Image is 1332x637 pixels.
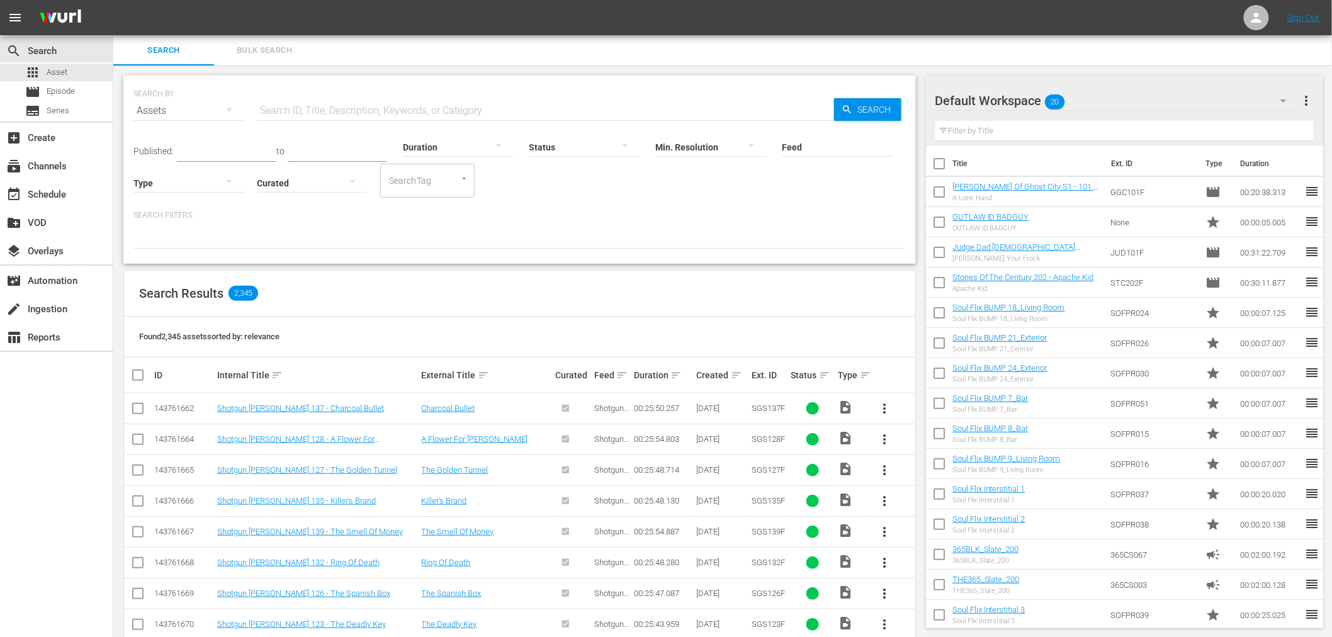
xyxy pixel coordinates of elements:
[1304,486,1319,501] span: reorder
[1205,456,1221,471] span: Promo
[594,465,629,493] span: Shotgun [PERSON_NAME]
[1105,298,1201,328] td: SOFPR024
[1205,547,1221,562] span: Ad
[30,3,91,33] img: ans4CAIJ8jUAAAAAAAAAAAAAAAAAAAAAAAAgQb4GAAAAAAAAAAAAAAAAAAAAAAAAJMjXAAAAAAAAAAAAAAAAAAAAAAAAgAT5G...
[422,619,477,629] a: The Deadly Key
[952,333,1047,342] a: Soul Flix BUMP 21_Exterior
[1304,426,1319,441] span: reorder
[1287,13,1320,23] a: Sign Out
[133,210,906,221] p: Search Filters:
[139,332,279,341] span: Found 2,345 assets sorted by: relevance
[47,66,67,79] span: Asset
[838,461,854,476] span: Video
[271,369,283,381] span: sort
[952,273,1094,282] a: Stories Of The Century 202 - Apache Kid
[6,302,21,317] span: Ingestion
[1105,268,1201,298] td: STC202F
[952,575,1020,584] a: THE365_Slate_200
[634,527,693,536] div: 00:25:54.887
[1304,305,1319,320] span: reorder
[870,393,900,424] button: more_vert
[1205,366,1221,381] span: Promo
[1105,449,1201,479] td: SOFPR016
[154,434,213,444] div: 143761664
[1205,517,1221,532] span: Promo
[878,555,893,570] span: more_vert
[952,424,1029,433] a: Soul Flix BUMP 8_Bar
[697,527,748,536] div: [DATE]
[25,103,40,118] span: Series
[276,146,285,156] span: to
[422,368,551,383] div: External Title
[1205,275,1221,290] span: Episode
[1304,456,1319,471] span: reorder
[952,303,1065,312] a: Soul Flix BUMP 18_Living Room
[1299,86,1314,116] button: more_vert
[6,273,21,288] span: Automation
[1304,335,1319,350] span: reorder
[952,496,1025,504] div: Soul Flix Interstitial 1
[6,159,21,174] span: Channels
[952,556,1019,565] div: 365BLK_Slate_200
[634,403,693,413] div: 00:25:50.257
[634,558,693,567] div: 00:25:48.280
[1304,274,1319,290] span: reorder
[1304,395,1319,410] span: reorder
[1105,177,1201,207] td: GGC101F
[952,484,1025,493] a: Soul Flix Interstitial 1
[1205,577,1221,592] span: Ad
[634,496,693,505] div: 00:25:48.130
[697,465,748,475] div: [DATE]
[217,403,384,413] a: Shotgun [PERSON_NAME] 137 - Charcoal Bullet
[952,194,1100,202] div: A Lone Hand
[139,286,223,301] span: Search Results
[878,586,893,601] span: more_vert
[952,436,1029,444] div: Soul Flix BUMP 8_Bar
[752,403,785,413] span: SGS137F
[952,405,1029,414] div: Soul Flix BUMP 7_Bar
[752,370,787,380] div: Ext. ID
[952,617,1025,625] div: Soul Flix Interstitial 3
[752,434,785,444] span: SGS128F
[838,400,854,415] span: Video
[935,83,1299,118] div: Default Workspace
[952,254,1100,262] div: [PERSON_NAME] Your Frock
[47,104,69,117] span: Series
[697,496,748,505] div: [DATE]
[217,589,390,598] a: Shotgun [PERSON_NAME] 126 - The Spanish Box
[1304,577,1319,592] span: reorder
[1205,335,1221,351] span: Promo
[697,589,748,598] div: [DATE]
[1235,358,1304,388] td: 00:00:07.007
[594,403,629,432] span: Shotgun [PERSON_NAME]
[952,375,1047,383] div: Soul Flix BUMP 24_Exterior
[1235,419,1304,449] td: 00:00:07.007
[1105,388,1201,419] td: SOFPR051
[422,465,488,475] a: The Golden Tunnel
[154,589,213,598] div: 143761669
[634,465,693,475] div: 00:25:48.714
[878,493,893,509] span: more_vert
[752,527,785,536] span: SGS139F
[1304,365,1319,380] span: reorder
[1235,449,1304,479] td: 00:00:07.007
[1235,600,1304,630] td: 00:00:25.025
[1205,426,1221,441] span: Promo
[838,616,854,631] span: Video
[1304,516,1319,531] span: reorder
[870,517,900,547] button: more_vert
[217,527,403,536] a: Shotgun [PERSON_NAME] 139 - The Smell Of Money
[1105,539,1201,570] td: 365CS067
[1235,268,1304,298] td: 00:30:11.877
[422,589,482,598] a: The Spanish Box
[952,146,1104,181] th: Title
[752,589,785,598] span: SGS126F
[952,544,1019,554] a: 365BLK_Slate_200
[594,527,629,555] span: Shotgun [PERSON_NAME]
[8,10,23,25] span: menu
[952,466,1061,474] div: Soul Flix BUMP 9_Living Room
[6,130,21,145] span: Create
[594,558,629,586] span: Shotgun [PERSON_NAME]
[752,496,785,505] span: SGS135F
[838,554,854,569] span: Video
